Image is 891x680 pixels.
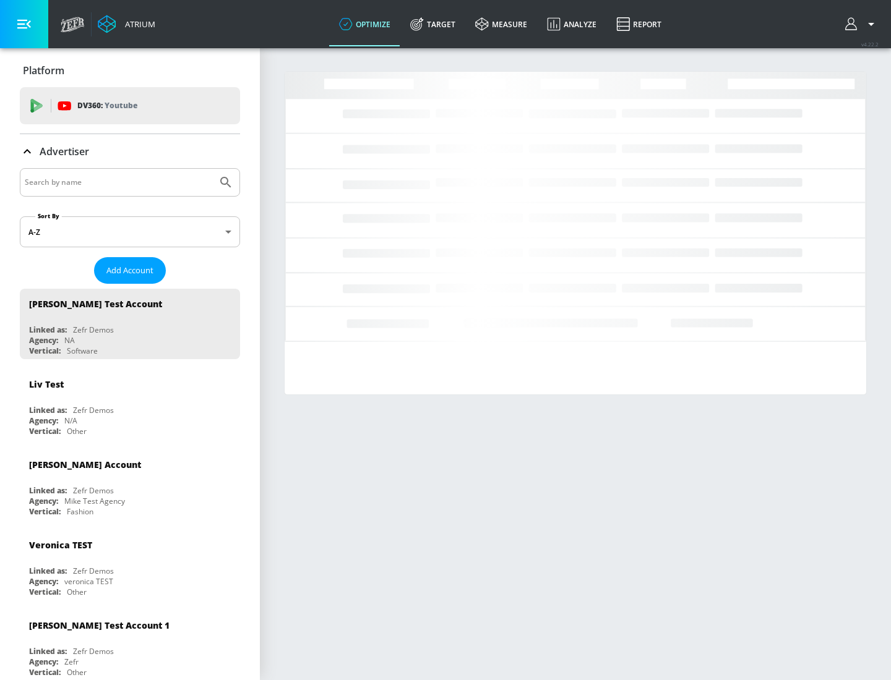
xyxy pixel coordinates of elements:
[861,41,879,48] span: v 4.22.2
[64,657,79,667] div: Zefr
[105,99,137,112] p: Youtube
[20,449,240,520] div: [PERSON_NAME] AccountLinked as:Zefr DemosAgency:Mike Test AgencyVertical:Fashion
[29,335,58,346] div: Agency:
[29,576,58,587] div: Agency:
[64,335,75,346] div: NA
[77,99,137,113] p: DV360:
[29,496,58,506] div: Agency:
[29,426,61,436] div: Vertical:
[20,289,240,359] div: [PERSON_NAME] Test AccountLinked as:Zefr DemosAgency:NAVertical:Software
[29,539,92,551] div: Veronica TEST
[20,87,240,124] div: DV360: Youtube
[120,19,155,30] div: Atrium
[106,263,153,278] span: Add Account
[40,145,89,158] p: Advertiser
[29,566,67,576] div: Linked as:
[29,619,170,631] div: [PERSON_NAME] Test Account 1
[94,257,166,284] button: Add Account
[73,646,114,657] div: Zefr Demos
[20,530,240,600] div: Veronica TESTLinked as:Zefr DemosAgency:veronica TESTVertical:Other
[29,405,67,415] div: Linked as:
[29,378,64,390] div: Liv Test
[64,576,113,587] div: veronica TEST
[67,506,93,517] div: Fashion
[73,325,114,335] div: Zefr Demos
[20,216,240,247] div: A-Z
[29,325,67,335] div: Linked as:
[29,587,61,597] div: Vertical:
[606,2,671,46] a: Report
[29,667,61,678] div: Vertical:
[29,346,61,356] div: Vertical:
[73,485,114,496] div: Zefr Demos
[29,646,67,657] div: Linked as:
[20,53,240,88] div: Platform
[67,346,98,356] div: Software
[73,566,114,576] div: Zefr Demos
[35,212,62,220] label: Sort By
[29,506,61,517] div: Vertical:
[29,298,162,310] div: [PERSON_NAME] Test Account
[67,667,87,678] div: Other
[25,174,212,190] input: Search by name
[29,657,58,667] div: Agency:
[329,2,400,46] a: optimize
[20,134,240,169] div: Advertiser
[29,459,141,470] div: [PERSON_NAME] Account
[20,369,240,440] div: Liv TestLinked as:Zefr DemosAgency:N/AVertical:Other
[465,2,537,46] a: measure
[29,485,67,496] div: Linked as:
[98,15,155,33] a: Atrium
[73,405,114,415] div: Zefr Demos
[29,415,58,426] div: Agency:
[67,426,87,436] div: Other
[64,415,77,426] div: N/A
[67,587,87,597] div: Other
[537,2,606,46] a: Analyze
[400,2,465,46] a: Target
[23,64,64,77] p: Platform
[64,496,125,506] div: Mike Test Agency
